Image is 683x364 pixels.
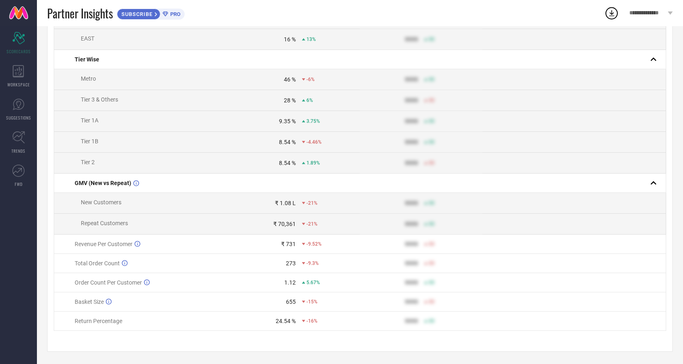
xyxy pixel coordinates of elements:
[81,220,128,226] span: Repeat Customers
[7,48,31,54] span: SCORECARDS
[306,36,316,42] span: 13%
[405,160,418,166] div: 9999
[405,279,418,286] div: 9999
[429,280,434,285] span: 50
[279,118,296,124] div: 9.35 %
[405,298,418,305] div: 9999
[306,97,313,103] span: 6%
[306,200,318,206] span: -21%
[429,260,434,266] span: 50
[81,35,94,42] span: EAST
[405,36,418,43] div: 9999
[273,221,296,227] div: ₹ 70,361
[429,97,434,103] span: 50
[306,241,322,247] span: -9.52%
[168,11,180,17] span: PRO
[306,260,319,266] span: -9.3%
[405,139,418,145] div: 9999
[306,280,320,285] span: 5.67%
[405,241,418,247] div: 9999
[429,77,434,82] span: 50
[429,118,434,124] span: 50
[284,36,296,43] div: 16 %
[429,221,434,227] span: 50
[604,6,619,20] div: Open download list
[81,199,121,206] span: New Customers
[306,118,320,124] span: 3.75%
[6,115,31,121] span: SUGGESTIONS
[117,11,155,17] span: SUBSCRIBE
[429,36,434,42] span: 50
[306,318,318,324] span: -16%
[75,298,104,305] span: Basket Size
[429,139,434,145] span: 50
[75,279,142,286] span: Order Count Per Customer
[276,318,296,324] div: 24.54 %
[75,318,122,324] span: Return Percentage
[15,181,23,187] span: FWD
[117,7,185,20] a: SUBSCRIBEPRO
[429,241,434,247] span: 50
[81,117,98,124] span: Tier 1A
[279,139,296,145] div: 8.54 %
[75,56,99,63] span: Tier Wise
[75,260,120,267] span: Total Order Count
[306,299,318,305] span: -15%
[405,221,418,227] div: 9999
[306,77,315,82] span: -6%
[275,200,296,206] div: ₹ 1.08 L
[405,318,418,324] div: 9999
[306,160,320,166] span: 1.89%
[81,159,95,165] span: Tier 2
[81,75,96,82] span: Metro
[286,298,296,305] div: 655
[279,160,296,166] div: 8.54 %
[429,160,434,166] span: 50
[284,279,296,286] div: 1.12
[306,139,322,145] span: -4.46%
[429,200,434,206] span: 50
[306,221,318,227] span: -21%
[284,76,296,83] div: 46 %
[281,241,296,247] div: ₹ 731
[284,97,296,104] div: 28 %
[75,180,131,186] span: GMV (New vs Repeat)
[405,97,418,104] div: 9999
[405,118,418,124] div: 9999
[81,96,118,103] span: Tier 3 & Others
[429,299,434,305] span: 50
[405,200,418,206] div: 9999
[75,241,132,247] span: Revenue Per Customer
[405,76,418,83] div: 9999
[429,318,434,324] span: 50
[405,260,418,267] div: 9999
[81,138,98,145] span: Tier 1B
[47,5,113,22] span: Partner Insights
[7,81,30,88] span: WORKSPACE
[11,148,25,154] span: TRENDS
[286,260,296,267] div: 273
